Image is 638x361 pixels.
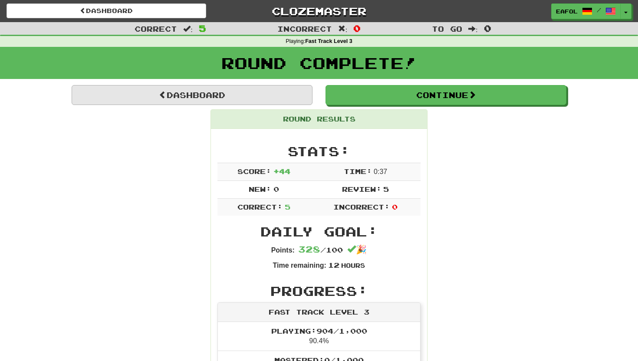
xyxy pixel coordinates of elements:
[277,24,332,33] span: Incorrect
[341,262,365,269] small: Hours
[218,303,420,322] div: Fast Track Level 3
[333,203,390,211] span: Incorrect:
[468,25,478,33] span: :
[353,23,361,33] span: 0
[347,245,367,254] span: 🎉
[392,203,398,211] span: 0
[217,224,421,239] h2: Daily Goal:
[305,38,352,44] strong: Fast Track Level 3
[217,144,421,158] h2: Stats:
[597,7,601,13] span: /
[219,3,419,19] a: Clozemaster
[298,244,320,254] span: 328
[338,25,348,33] span: :
[484,23,491,33] span: 0
[328,261,339,269] span: 12
[273,167,290,175] span: + 44
[72,85,312,105] a: Dashboard
[249,185,271,193] span: New:
[199,23,206,33] span: 5
[211,110,427,129] div: Round Results
[273,262,326,269] strong: Time remaining:
[237,167,271,175] span: Score:
[326,85,566,105] button: Continue
[271,327,367,335] span: Playing: 904 / 1,000
[342,185,381,193] span: Review:
[556,7,578,15] span: eafol
[218,322,420,351] li: 90.4%
[551,3,621,19] a: eafol /
[374,168,387,175] span: 0 : 37
[383,185,389,193] span: 5
[344,167,372,175] span: Time:
[237,203,283,211] span: Correct:
[271,246,295,254] strong: Points:
[298,246,343,254] span: / 100
[3,54,635,72] h1: Round Complete!
[432,24,462,33] span: To go
[183,25,193,33] span: :
[217,284,421,298] h2: Progress:
[7,3,206,18] a: Dashboard
[285,203,290,211] span: 5
[273,185,279,193] span: 0
[135,24,177,33] span: Correct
